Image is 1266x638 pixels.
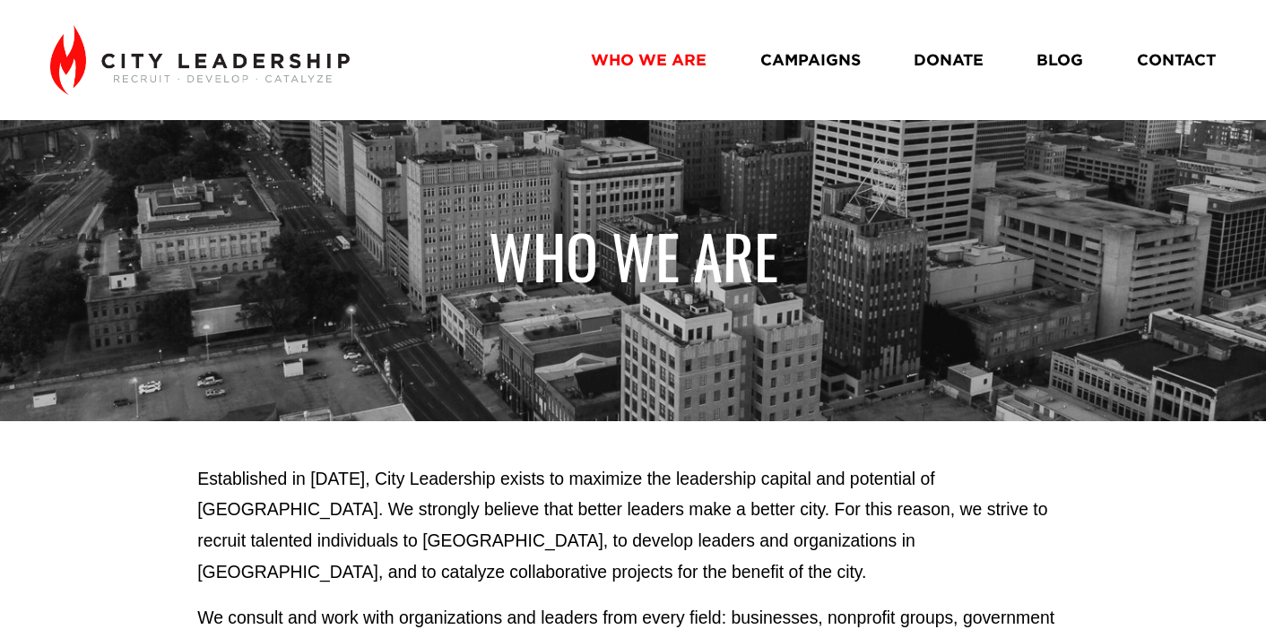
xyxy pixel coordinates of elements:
h1: WHO WE ARE [197,219,1069,292]
a: BLOG [1036,45,1083,76]
img: City Leadership - Recruit. Develop. Catalyze. [50,25,349,95]
a: DONATE [914,45,984,76]
a: WHO WE ARE [591,45,707,76]
a: CONTACT [1137,45,1216,76]
a: CAMPAIGNS [760,45,861,76]
p: Established in [DATE], City Leadership exists to maximize the leadership capital and potential of... [197,463,1069,589]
